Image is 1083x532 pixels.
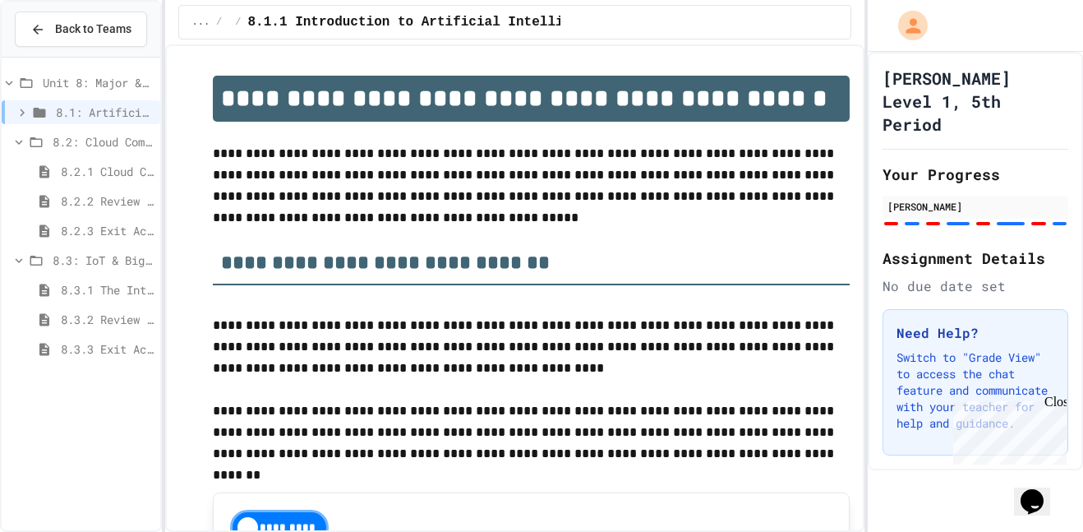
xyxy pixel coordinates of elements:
[15,12,147,47] button: Back to Teams
[61,163,154,180] span: 8.2.1 Cloud Computing: Transforming the Digital World
[53,252,154,269] span: 8.3: IoT & Big Data
[235,16,241,29] span: /
[896,323,1054,343] h3: Need Help?
[887,199,1063,214] div: [PERSON_NAME]
[216,16,222,29] span: /
[53,133,154,150] span: 8.2: Cloud Computing
[896,349,1054,432] p: Switch to "Grade View" to access the chat feature and communicate with your teacher for help and ...
[248,12,603,32] span: 8.1.1 Introduction to Artificial Intelligence
[61,281,154,298] span: 8.3.1 The Internet of Things and Big Data: Our Connected Digital World
[883,247,1068,270] h2: Assignment Details
[7,7,113,104] div: Chat with us now!Close
[883,163,1068,186] h2: Your Progress
[61,192,154,210] span: 8.2.2 Review - Cloud Computing
[43,74,154,91] span: Unit 8: Major & Emerging Technologies
[883,67,1068,136] h1: [PERSON_NAME] Level 1, 5th Period
[61,340,154,358] span: 8.3.3 Exit Activity - IoT Data Detective Challenge
[883,276,1068,296] div: No due date set
[947,395,1067,465] iframe: chat widget
[55,21,131,38] span: Back to Teams
[881,7,932,44] div: My Account
[1014,466,1067,516] iframe: chat widget
[61,222,154,239] span: 8.2.3 Exit Activity - Cloud Service Detective
[61,311,154,328] span: 8.3.2 Review - The Internet of Things and Big Data
[56,104,154,121] span: 8.1: Artificial Intelligence Basics
[192,16,210,29] span: ...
